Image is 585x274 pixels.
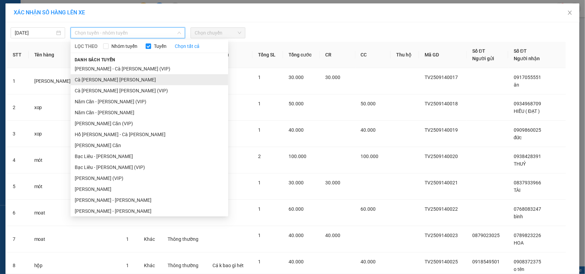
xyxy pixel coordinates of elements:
span: 50.000 [361,101,376,106]
span: LỌC THEO [75,42,98,50]
li: [PERSON_NAME] Căn (VIP) [71,118,228,129]
td: 5 [7,173,29,200]
span: Tuyến [151,42,169,50]
b: GỬI : Trạm [PERSON_NAME] [9,50,129,61]
span: 1 [258,206,261,212]
span: 0934968709 [514,101,541,106]
span: THUỶ [514,161,526,167]
span: 0938428391 [514,154,541,159]
span: Danh sách tuyến [71,57,120,63]
span: 40.000 [325,233,340,238]
td: 1 [7,68,29,94]
span: Số ĐT [514,48,527,54]
span: 0909860025 [514,127,541,133]
span: 40.000 [289,233,304,238]
span: 1 [258,233,261,238]
span: 2 [258,154,261,159]
span: Người gửi [472,56,494,61]
li: [PERSON_NAME] [71,184,228,195]
span: Chọn chuyến [195,28,241,38]
span: Cá k bao gì hét [212,263,244,268]
input: 14/09/2025 [15,29,55,37]
li: Bạc Liêu - [PERSON_NAME] (VIP) [71,162,228,173]
li: Năm Căn - [PERSON_NAME] [71,107,228,118]
span: 1 [126,263,129,268]
th: STT [7,42,29,68]
span: Nhóm tuyến [109,42,140,50]
td: Thông thường [162,226,207,252]
span: TV2509140018 [425,101,458,106]
li: [PERSON_NAME] - [PERSON_NAME] [71,206,228,217]
span: 30.000 [325,75,340,80]
span: 1 [258,101,261,106]
span: 60.000 [289,206,304,212]
td: 4 [7,147,29,173]
span: TV2509140021 [425,180,458,185]
span: TV2509140019 [425,127,458,133]
th: CC [355,42,391,68]
th: Tên hàng [29,42,121,68]
span: Số ĐT [472,48,485,54]
span: 0908372375 [514,259,541,264]
li: [PERSON_NAME] (VIP) [71,173,228,184]
li: Hotline: 02839552959 [64,25,287,34]
span: 0917055551 [514,75,541,80]
td: xop [29,94,121,121]
span: Người nhận [514,56,540,61]
span: TV2509140025 [425,259,458,264]
span: 0918549501 [472,259,500,264]
span: down [177,31,181,35]
th: CR [320,42,355,68]
span: TV2509140020 [425,154,458,159]
td: moat [29,226,121,252]
span: TV2509140023 [425,233,458,238]
th: Ghi chú [207,42,253,68]
li: Cà [PERSON_NAME] [PERSON_NAME] [71,74,228,85]
th: Mã GD [419,42,467,68]
span: 1 [258,180,261,185]
li: Hồ [PERSON_NAME] - Cà [PERSON_NAME] [71,129,228,140]
span: 30.000 [289,180,304,185]
span: 1 [126,236,129,242]
span: 40.000 [361,127,376,133]
li: [PERSON_NAME] - Cà [PERSON_NAME] (VIP) [71,63,228,74]
a: Chọn tất cả [175,42,199,50]
span: Chọn tuyến - nhóm tuyến [75,28,181,38]
td: [PERSON_NAME] [PERSON_NAME] [29,68,121,94]
span: TV2509140017 [425,75,458,80]
td: 6 [7,200,29,226]
span: 0789823226 [514,233,541,238]
span: 0837933966 [514,180,541,185]
td: 3 [7,121,29,147]
span: 40.000 [289,127,304,133]
span: TV2509140022 [425,206,458,212]
span: 50.000 [289,101,304,106]
button: Close [560,3,580,23]
td: 2 [7,94,29,121]
li: [PERSON_NAME] - [PERSON_NAME] [71,195,228,206]
td: mót [29,173,121,200]
span: 100.000 [361,154,379,159]
th: Tổng cước [283,42,320,68]
span: 100.000 [289,154,306,159]
td: Khác [138,226,162,252]
span: XÁC NHẬN SỐ HÀNG LÊN XE [14,9,85,16]
td: 7 [7,226,29,252]
span: close [567,10,573,15]
td: xop [29,121,121,147]
span: bình [514,214,523,219]
span: TÀI [514,187,521,193]
span: ân [514,82,519,88]
li: Bạc Liêu - [PERSON_NAME] [71,151,228,162]
span: đức [514,135,522,140]
td: mót [29,147,121,173]
li: Cà [PERSON_NAME] [PERSON_NAME] (VIP) [71,85,228,96]
span: 0879023025 [472,233,500,238]
span: 1 [258,127,261,133]
th: Thu hộ [391,42,419,68]
td: moat [29,200,121,226]
span: 0768083247 [514,206,541,212]
span: 30.000 [325,180,340,185]
span: HIẾU ( ĐẠT ) [514,108,540,114]
th: Tổng SL [253,42,283,68]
